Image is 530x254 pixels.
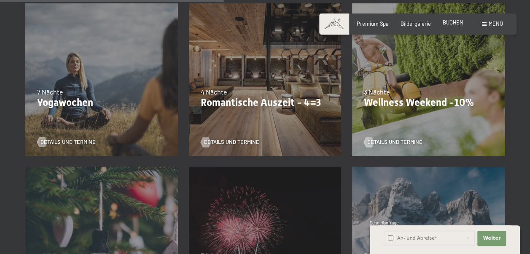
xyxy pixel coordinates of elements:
a: Details und Termine [37,138,96,146]
span: Details und Termine [367,138,422,146]
span: 4 Nächte [201,88,227,96]
span: Menü [489,20,503,27]
a: BUCHEN [443,19,463,26]
span: Details und Termine [40,138,96,146]
a: Bildergalerie [401,20,431,27]
span: Schnellanfrage [370,220,399,225]
span: 3 Nächte [364,88,390,96]
a: Details und Termine [201,138,259,146]
p: Romantische Auszeit - 4=3 [201,97,330,109]
span: 7 Nächte [37,88,63,96]
span: Weiter [483,235,500,242]
a: Premium Spa [357,20,389,27]
span: Details und Termine [204,138,259,146]
a: Details und Termine [364,138,422,146]
p: Yogawochen [37,97,166,109]
button: Weiter [477,231,506,246]
p: Wellness Weekend -10% [364,97,493,109]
